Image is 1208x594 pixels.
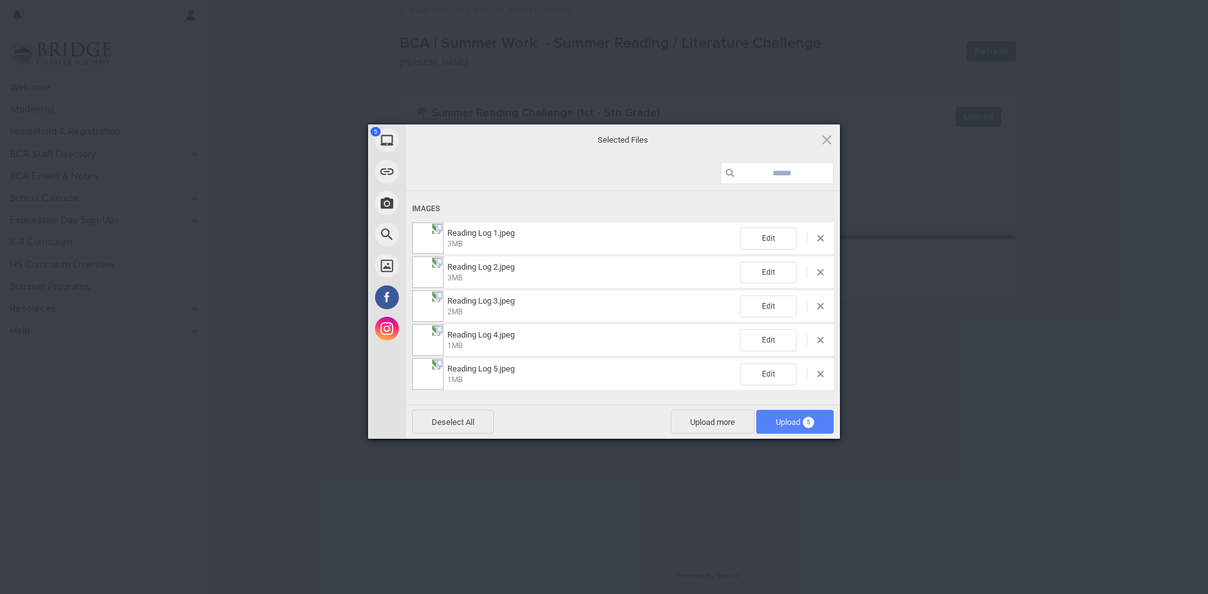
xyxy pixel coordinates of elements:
span: Reading Log 2.jpeg [447,262,515,272]
span: Edit [740,363,797,385]
span: 5 [803,417,814,428]
span: Selected Files [497,134,749,145]
span: Reading Log 3.jpeg [447,296,515,305]
span: Edit [740,329,797,351]
span: 1MB [447,375,462,384]
span: 5 [371,127,381,136]
span: Reading Log 1.jpeg [447,228,515,238]
span: 3MB [447,239,462,248]
span: Upload [756,410,834,434]
span: Reading Log 4.jpeg [444,330,740,351]
span: Upload [776,417,814,427]
span: 3MB [447,273,462,282]
span: Edit [740,295,797,317]
div: Images [412,197,834,221]
span: 1MB [447,341,462,350]
div: Web Search [368,219,519,250]
div: Facebook [368,282,519,313]
img: 90731337-51a7-4516-b577-409185a0964f [412,358,444,390]
img: add7a0ca-718d-4612-b78e-fe54b81b0a9e [412,256,444,288]
span: Reading Log 3.jpeg [444,296,740,317]
span: Click here or hit ESC to close picker [820,133,834,146]
img: 3ab7d74d-c56a-484c-b436-d7fa48c53888 [412,223,444,254]
span: Reading Log 5.jpeg [447,364,515,373]
div: Instagram [368,313,519,344]
img: 2e8a43d3-5b7f-4548-bd42-b65c139b1933 [412,290,444,322]
span: Edit [740,228,797,250]
div: Take Photo [368,187,519,219]
span: Deselect All [412,410,494,434]
span: Reading Log 4.jpeg [447,330,515,339]
span: Upload more [671,410,754,434]
div: Unsplash [368,250,519,282]
div: Link (URL) [368,156,519,187]
span: Edit [740,261,797,283]
img: 978845b5-4ad4-4781-805c-4f9171e47ec4 [412,324,444,356]
div: My Device [368,124,519,156]
span: Reading Log 1.jpeg [444,228,740,249]
span: Reading Log 5.jpeg [444,364,740,385]
span: 2MB [447,307,462,316]
span: Reading Log 2.jpeg [444,262,740,283]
